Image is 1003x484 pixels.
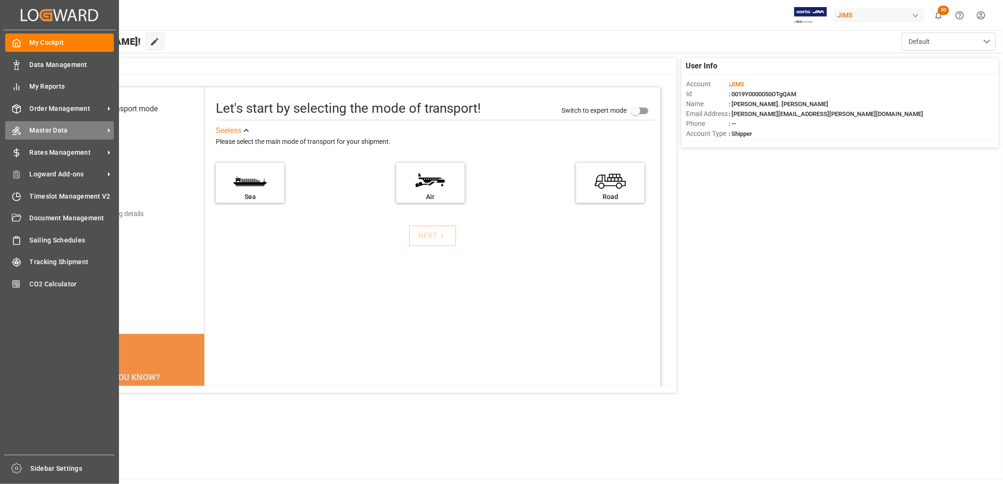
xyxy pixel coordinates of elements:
[5,231,114,249] a: Sailing Schedules
[5,33,114,52] a: My Cockpit
[686,89,729,99] span: Id
[928,5,949,26] button: show 30 new notifications
[85,103,158,115] div: Select transport mode
[85,209,144,219] div: Add shipping details
[729,130,752,137] span: : Shipper
[686,109,729,119] span: Email Address
[686,119,729,129] span: Phone
[938,6,949,15] span: 30
[686,129,729,139] span: Account Type
[729,100,828,108] span: : [PERSON_NAME]. [PERSON_NAME]
[30,82,114,92] span: My Reports
[31,464,115,474] span: Sidebar Settings
[30,125,104,135] span: Master Data
[39,33,141,50] span: Hello [PERSON_NAME]!
[5,77,114,96] a: My Reports
[30,279,114,289] span: CO2 Calculator
[30,257,114,267] span: Tracking Shipment
[30,104,104,114] span: Order Management
[216,125,241,136] div: See less
[949,5,970,26] button: Help Center
[686,79,729,89] span: Account
[30,235,114,245] span: Sailing Schedules
[5,55,114,74] a: Data Management
[729,110,923,117] span: : [PERSON_NAME][EMAIL_ADDRESS][PERSON_NAME][DOMAIN_NAME]
[53,367,205,387] div: DID YOU KNOW?
[5,187,114,205] a: Timeslot Management V2
[833,6,928,24] button: JIMS
[729,81,744,88] span: :
[5,275,114,293] a: CO2 Calculator
[221,192,280,202] div: Sea
[561,107,627,114] span: Switch to expert mode
[794,7,827,24] img: Exertis%20JAM%20-%20Email%20Logo.jpg_1722504956.jpg
[30,213,114,223] span: Document Management
[30,60,114,70] span: Data Management
[729,120,736,127] span: : —
[30,148,104,158] span: Rates Management
[30,192,114,201] span: Timeslot Management V2
[30,169,104,179] span: Logward Add-ons
[409,225,456,246] button: NEXT
[909,37,930,47] span: Default
[30,38,114,48] span: My Cockpit
[686,60,718,72] span: User Info
[5,209,114,227] a: Document Management
[401,192,460,202] div: Air
[901,33,996,50] button: open menu
[5,253,114,271] a: Tracking Shipment
[581,192,640,202] div: Road
[216,136,654,148] div: Please select the main mode of transport for your shipment.
[686,99,729,109] span: Name
[833,8,924,22] div: JIMS
[418,230,447,242] div: NEXT
[216,99,481,118] div: Let's start by selecting the mode of transport!
[730,81,744,88] span: JIMS
[729,91,796,98] span: : 0019Y0000050OTgQAM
